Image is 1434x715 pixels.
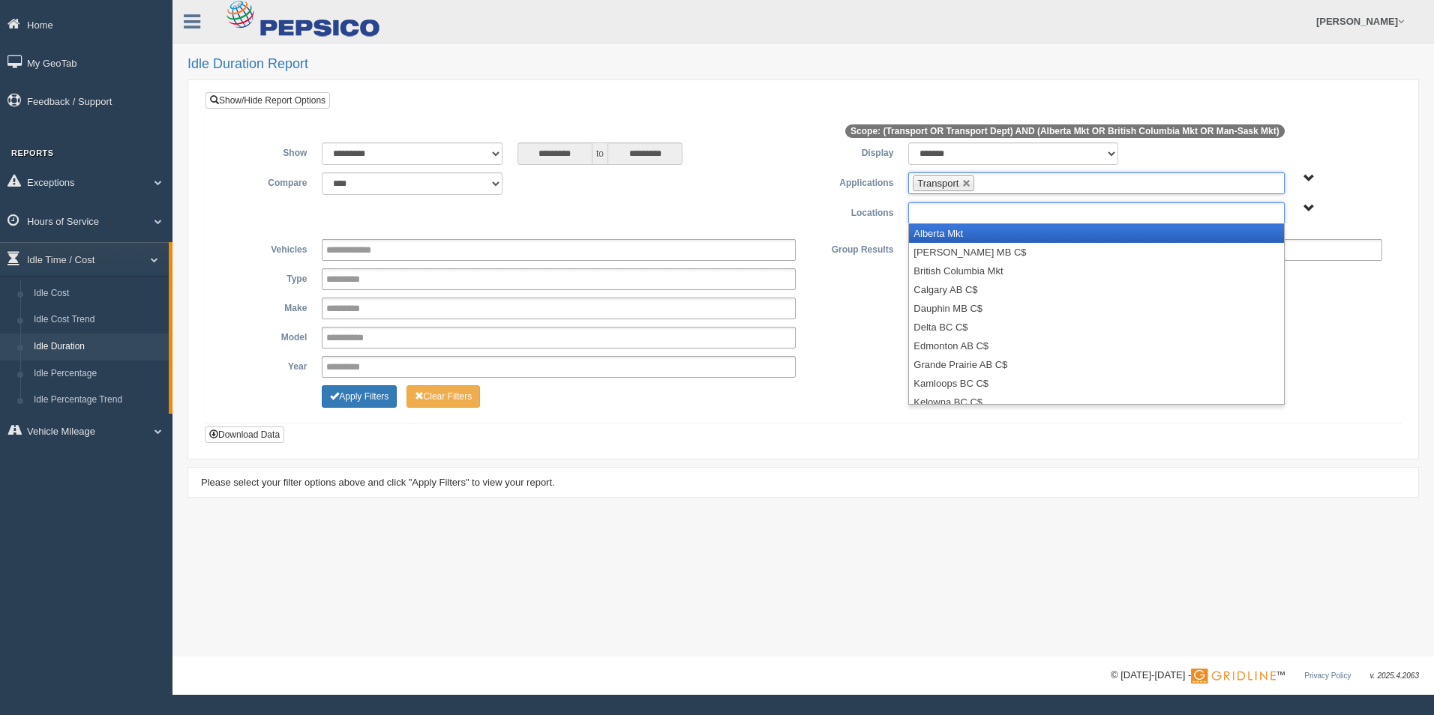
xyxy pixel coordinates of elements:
span: Scope: (Transport OR Transport Dept) AND (Alberta Mkt OR British Columbia Mkt OR Man-Sask Mkt) [845,124,1285,138]
button: Change Filter Options [406,385,481,408]
span: Please select your filter options above and click "Apply Filters" to view your report. [201,477,555,488]
label: Type [217,268,314,286]
li: [PERSON_NAME] MB C$ [909,243,1283,262]
span: v. 2025.4.2063 [1370,672,1419,680]
a: Idle Percentage Trend [27,387,169,414]
label: Vehicles [217,239,314,257]
a: Idle Cost Trend [27,307,169,334]
a: Idle Duration [27,334,169,360]
li: Kamloops BC C$ [909,374,1283,393]
img: Gridline [1191,669,1276,684]
li: Delta BC C$ [909,318,1283,337]
li: Calgary AB C$ [909,280,1283,299]
li: Kelowna BC C$ [909,393,1283,411]
a: Idle Percentage [27,360,169,387]
div: © [DATE]-[DATE] - ™ [1111,668,1419,684]
label: Locations [803,202,901,220]
label: Compare [217,172,314,190]
button: Change Filter Options [322,385,397,408]
a: Show/Hide Report Options [205,92,330,109]
li: Grande Prairie AB C$ [909,355,1283,374]
label: Group Results [803,239,901,257]
button: Download Data [205,426,284,443]
label: Year [217,356,314,374]
h2: Idle Duration Report [187,57,1419,72]
li: Dauphin MB C$ [909,299,1283,318]
label: Show [217,142,314,160]
label: Model [217,327,314,345]
li: British Columbia Mkt [909,262,1283,280]
label: Display [803,142,901,160]
a: Privacy Policy [1304,672,1351,680]
li: Edmonton AB C$ [909,337,1283,355]
li: Alberta Mkt [909,224,1283,243]
label: Make [217,298,314,316]
span: Transport [917,178,958,189]
span: to [592,142,607,165]
label: Applications [803,172,901,190]
a: Idle Cost [27,280,169,307]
